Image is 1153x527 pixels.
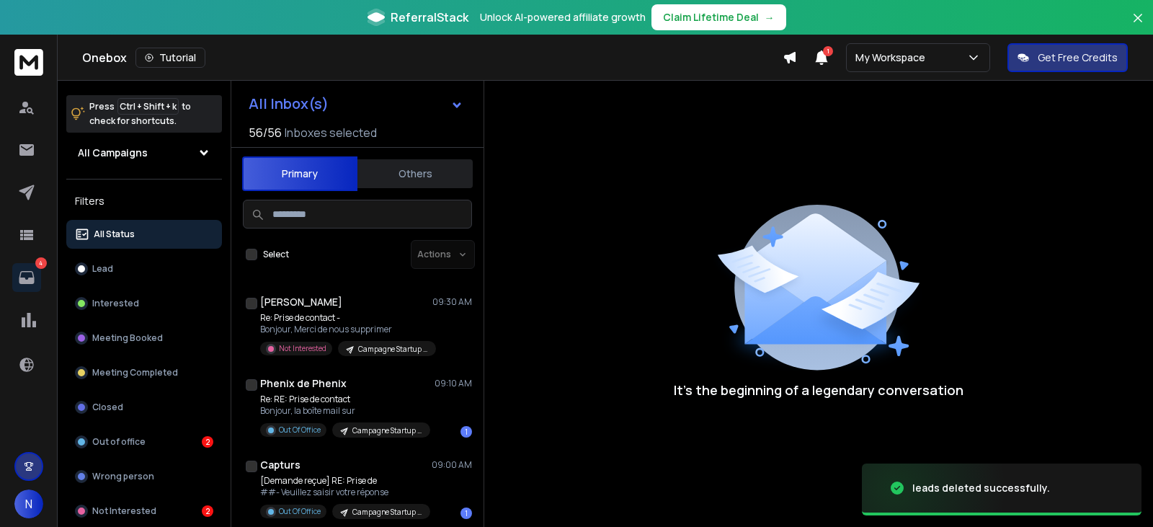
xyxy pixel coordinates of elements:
[92,436,146,448] p: Out of office
[35,257,47,269] p: 4
[92,332,163,344] p: Meeting Booked
[66,289,222,318] button: Interested
[460,508,472,519] div: 1
[263,249,289,260] label: Select
[260,376,347,391] h1: Phenix de Phenix
[89,99,191,128] p: Press to check for shortcuts.
[260,324,433,335] p: Bonjour, Merci de nous supprimer
[66,254,222,283] button: Lead
[358,344,427,355] p: Campagne Startup hiptown
[260,458,301,472] h1: Capturs
[14,490,43,518] button: N
[391,9,468,26] span: ReferralStack
[260,295,342,309] h1: [PERSON_NAME]
[92,367,178,378] p: Meeting Completed
[66,393,222,422] button: Closed
[66,138,222,167] button: All Campaigns
[765,10,775,25] span: →
[92,471,154,482] p: Wrong person
[82,48,783,68] div: Onebox
[260,394,430,405] p: Re: RE: Prise de contact
[92,505,156,517] p: Not Interested
[1007,43,1128,72] button: Get Free Credits
[285,124,377,141] h3: Inboxes selected
[260,312,433,324] p: Re: Prise de contact -
[1128,9,1147,43] button: Close banner
[260,487,430,498] p: ##- Veuillez saisir votre réponse
[135,48,205,68] button: Tutorial
[279,506,321,517] p: Out Of Office
[357,158,473,190] button: Others
[823,46,833,56] span: 1
[855,50,931,65] p: My Workspace
[12,263,41,292] a: 4
[249,97,329,111] h1: All Inbox(s)
[202,436,213,448] div: 2
[279,425,321,435] p: Out Of Office
[202,505,213,517] div: 2
[92,298,139,309] p: Interested
[432,459,472,471] p: 09:00 AM
[279,343,326,354] p: Not Interested
[66,191,222,211] h3: Filters
[66,220,222,249] button: All Status
[260,405,430,417] p: Bonjour, la boîte mail sur
[78,146,148,160] h1: All Campaigns
[66,358,222,387] button: Meeting Completed
[651,4,786,30] button: Claim Lifetime Deal→
[242,156,357,191] button: Primary
[1038,50,1118,65] p: Get Free Credits
[117,98,179,115] span: Ctrl + Shift + k
[432,296,472,308] p: 09:30 AM
[66,497,222,526] button: Not Interested2
[460,426,472,438] div: 1
[480,10,646,25] p: Unlock AI-powered affiliate growth
[66,324,222,353] button: Meeting Booked
[260,475,430,487] p: [Demande reçue] RE: Prise de
[352,425,422,436] p: Campagne Startup hiptown
[66,462,222,491] button: Wrong person
[92,402,123,413] p: Closed
[237,89,475,118] button: All Inbox(s)
[66,428,222,456] button: Out of office2
[912,481,1050,495] div: leads deleted successfully.
[249,124,282,141] span: 56 / 56
[352,507,422,518] p: Campagne Startup hiptown
[435,378,472,389] p: 09:10 AM
[674,380,963,400] p: It’s the beginning of a legendary conversation
[94,229,135,240] p: All Status
[92,263,113,275] p: Lead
